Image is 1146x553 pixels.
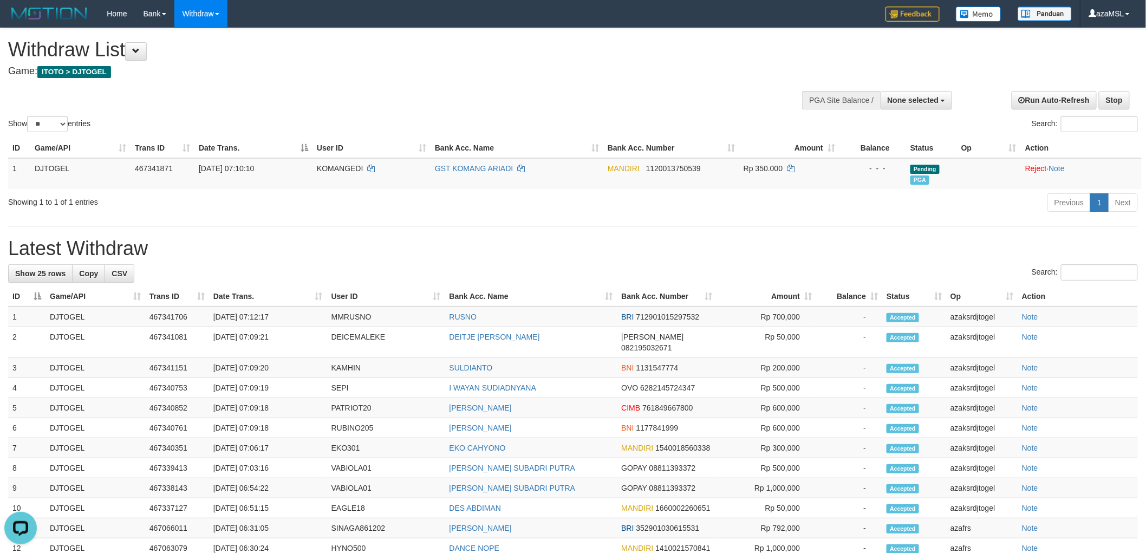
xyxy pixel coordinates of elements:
[621,363,634,372] span: BNI
[327,307,445,327] td: MMRUSNO
[816,287,882,307] th: Balance: activate to sort column ascending
[621,504,653,512] span: MANDIRI
[317,164,363,173] span: KOMANGEDI
[887,424,919,433] span: Accepted
[1099,91,1130,109] a: Stop
[887,524,919,534] span: Accepted
[816,358,882,378] td: -
[30,138,131,158] th: Game/API: activate to sort column ascending
[642,404,693,412] span: Copy 761849667800 to clipboard
[145,458,209,478] td: 467339413
[445,287,617,307] th: Bank Acc. Name: activate to sort column ascending
[209,478,327,498] td: [DATE] 06:54:22
[450,333,540,341] a: DEITJE [PERSON_NAME]
[621,464,647,472] span: GOPAY
[450,444,506,452] a: EKO CAHYONO
[209,418,327,438] td: [DATE] 07:09:18
[209,438,327,458] td: [DATE] 07:06:17
[906,138,957,158] th: Status
[435,164,513,173] a: GST KOMANG ARIADI
[636,363,679,372] span: Copy 1131547774 to clipboard
[1108,193,1138,212] a: Next
[45,458,145,478] td: DJTOGEL
[717,478,816,498] td: Rp 1,000,000
[1022,524,1038,532] a: Note
[327,398,445,418] td: PATRIOT20
[131,138,194,158] th: Trans ID: activate to sort column ascending
[621,524,634,532] span: BRI
[450,524,512,532] a: [PERSON_NAME]
[946,287,1018,307] th: Op: activate to sort column ascending
[45,358,145,378] td: DJTOGEL
[816,478,882,498] td: -
[45,478,145,498] td: DJTOGEL
[640,383,695,392] span: Copy 6282145724347 to clipboard
[145,398,209,418] td: 467340852
[209,287,327,307] th: Date Trans.: activate to sort column ascending
[450,313,477,321] a: RUSNO
[8,238,1138,259] h1: Latest Withdraw
[946,498,1018,518] td: azaksrdjtogel
[717,378,816,398] td: Rp 500,000
[816,307,882,327] td: -
[717,287,816,307] th: Amount: activate to sort column ascending
[621,424,634,432] span: BNI
[1022,544,1038,552] a: Note
[8,478,45,498] td: 9
[910,165,940,174] span: Pending
[327,498,445,518] td: EAGLE18
[209,307,327,327] td: [DATE] 07:12:17
[72,264,105,283] a: Copy
[1022,444,1038,452] a: Note
[1022,383,1038,392] a: Note
[621,313,634,321] span: BRI
[209,378,327,398] td: [DATE] 07:09:19
[887,404,919,413] span: Accepted
[327,378,445,398] td: SEPI
[450,464,576,472] a: [PERSON_NAME] SUBADRI PUTRA
[209,458,327,478] td: [DATE] 07:03:16
[946,458,1018,478] td: azaksrdjtogel
[910,175,929,185] span: Marked by azaksrdjtogel
[209,358,327,378] td: [DATE] 07:09:20
[45,287,145,307] th: Game/API: activate to sort column ascending
[608,164,640,173] span: MANDIRI
[636,313,700,321] span: Copy 712901015297532 to clipboard
[8,158,30,189] td: 1
[145,327,209,358] td: 467341081
[887,504,919,513] span: Accepted
[844,163,902,174] div: - - -
[887,464,919,473] span: Accepted
[946,378,1018,398] td: azaksrdjtogel
[450,404,512,412] a: [PERSON_NAME]
[1022,484,1038,492] a: Note
[15,269,66,278] span: Show 25 rows
[8,358,45,378] td: 3
[717,327,816,358] td: Rp 50,000
[621,333,683,341] span: [PERSON_NAME]
[956,6,1001,22] img: Button%20Memo.svg
[816,458,882,478] td: -
[887,484,919,493] span: Accepted
[145,287,209,307] th: Trans ID: activate to sort column ascending
[816,378,882,398] td: -
[717,358,816,378] td: Rp 200,000
[946,438,1018,458] td: azaksrdjtogel
[1061,264,1138,281] input: Search:
[4,4,37,37] button: Open LiveChat chat widget
[802,91,880,109] div: PGA Site Balance /
[1049,164,1065,173] a: Note
[717,458,816,478] td: Rp 500,000
[105,264,134,283] a: CSV
[45,378,145,398] td: DJTOGEL
[209,498,327,518] td: [DATE] 06:51:15
[45,518,145,538] td: DJTOGEL
[145,418,209,438] td: 467340761
[45,438,145,458] td: DJTOGEL
[135,164,173,173] span: 467341871
[1025,164,1047,173] a: Reject
[1047,193,1091,212] a: Previous
[145,358,209,378] td: 467341151
[1018,287,1138,307] th: Action
[655,504,710,512] span: Copy 1660002260651 to clipboard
